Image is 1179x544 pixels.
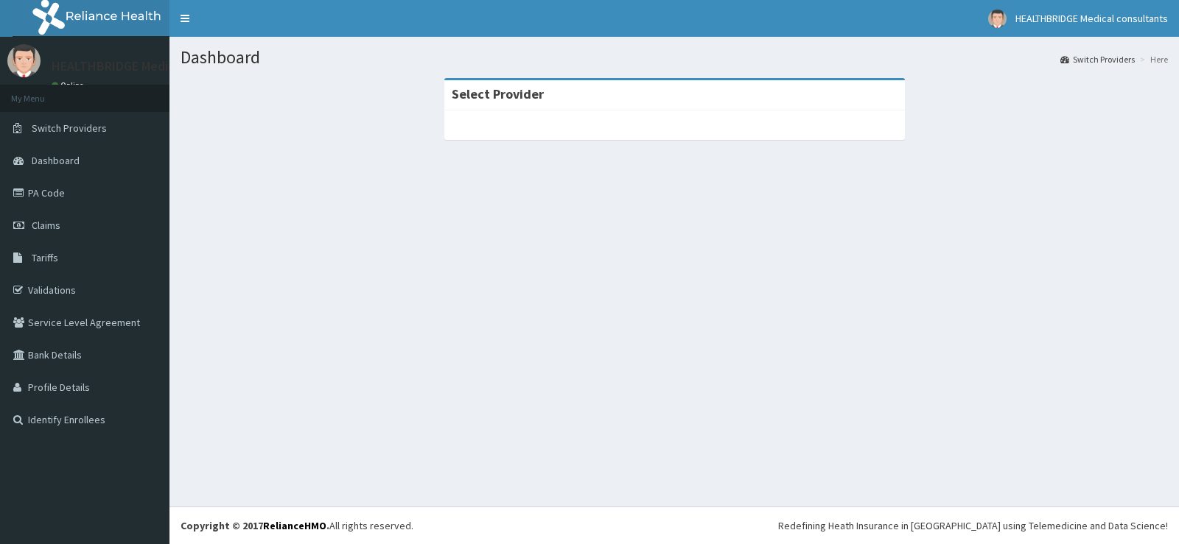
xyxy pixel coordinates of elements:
[52,60,257,73] p: HEALTHBRIDGE Medical consultants
[7,44,41,77] img: User Image
[1136,53,1168,66] li: Here
[181,48,1168,67] h1: Dashboard
[452,85,544,102] strong: Select Provider
[32,251,58,264] span: Tariffs
[988,10,1007,28] img: User Image
[1015,12,1168,25] span: HEALTHBRIDGE Medical consultants
[1060,53,1135,66] a: Switch Providers
[263,519,326,532] a: RelianceHMO
[181,519,329,532] strong: Copyright © 2017 .
[32,121,107,135] span: Switch Providers
[778,518,1168,533] div: Redefining Heath Insurance in [GEOGRAPHIC_DATA] using Telemedicine and Data Science!
[169,506,1179,544] footer: All rights reserved.
[52,80,87,91] a: Online
[32,154,80,167] span: Dashboard
[32,219,60,232] span: Claims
